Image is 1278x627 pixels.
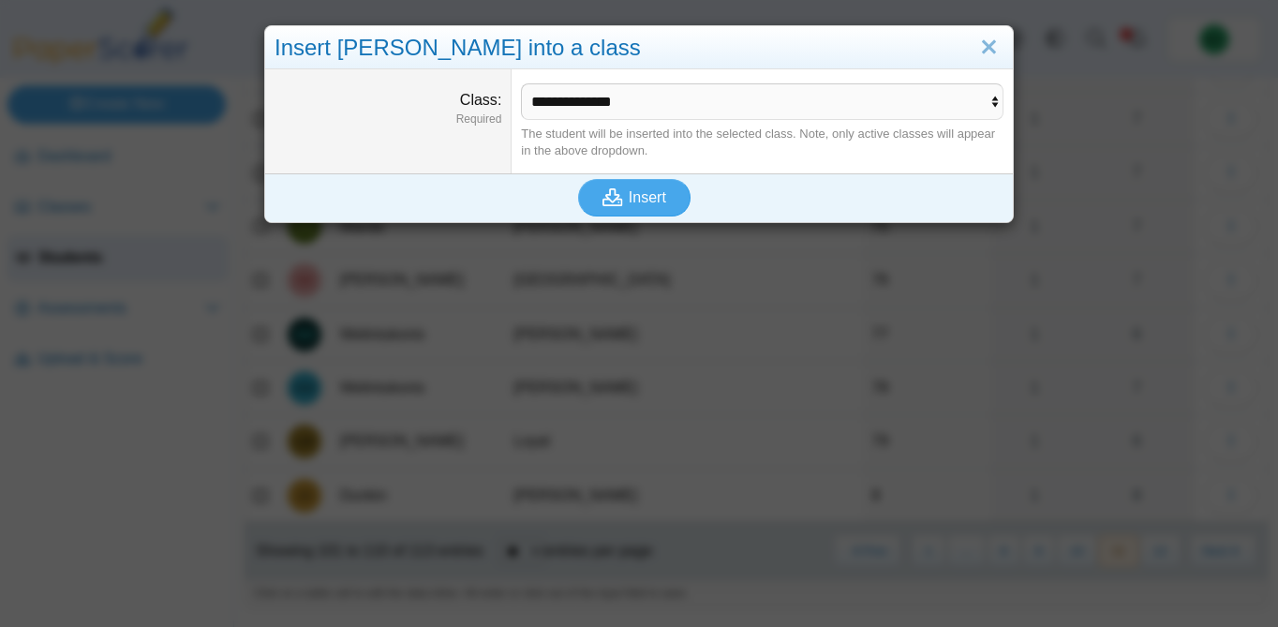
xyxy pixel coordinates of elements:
a: Close [974,32,1003,64]
span: Insert [629,189,666,205]
div: Insert [PERSON_NAME] into a class [265,26,1013,70]
button: Insert [578,179,691,216]
dfn: Required [275,112,501,127]
div: The student will be inserted into the selected class. Note, only active classes will appear in th... [521,126,1003,159]
label: Class [460,92,501,108]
